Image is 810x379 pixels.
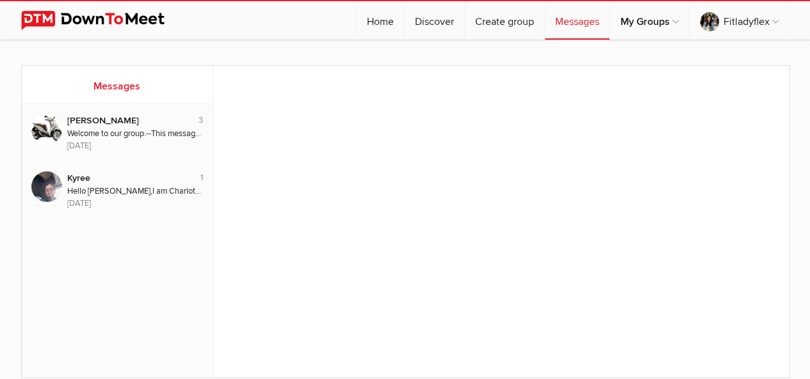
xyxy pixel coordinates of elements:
a: Create group [465,1,544,40]
div: 1 [184,172,203,184]
div: [DATE] [67,197,204,210]
div: Welcome to our group. -- This message was sent from Motorscootersniagara [67,128,204,140]
img: Dana [31,114,62,144]
a: Dana 3 [PERSON_NAME] Welcome to our group.--This message was sent from Motorscootersniagara [DATE] [31,114,204,152]
div: [PERSON_NAME] [67,114,184,128]
a: Messages [545,1,610,40]
img: Kyree [31,171,62,202]
div: [DATE] [67,140,204,152]
div: 3 [184,114,203,127]
div: Hello [PERSON_NAME], I am Charlotte, a new member of Multifamily Investing Zero-to-One. Please, I... [67,185,204,197]
a: Home [357,1,404,40]
a: My Groups [610,1,689,40]
a: Discover [405,1,464,40]
a: Kyree 1 Kyree Hello [PERSON_NAME],I am Charlotte, a new member of Multifamily Investing Zero-to-O... [31,171,204,210]
a: Fitladyflex [690,1,789,40]
div: Kyree [67,171,184,185]
img: DownToMeet [21,11,184,30]
h2: Messages [31,79,204,94]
